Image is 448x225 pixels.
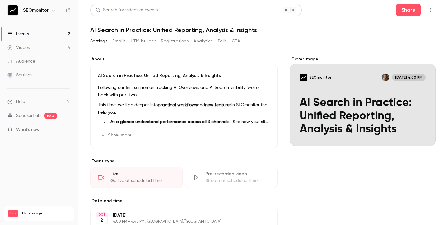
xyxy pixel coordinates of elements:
div: Events [7,31,29,37]
span: Pro [8,210,18,217]
div: LiveGo live at scheduled time [90,167,183,188]
div: Stream at scheduled time [205,178,270,184]
li: - See how your site is performing in Organic, AI Search (ChatGPT or Gemini), AI Overviews and fin... [108,119,270,125]
a: SpeakerHub [16,113,41,119]
button: Polls [218,36,227,46]
div: Audience [7,58,35,65]
div: Pre-recorded videoStream at scheduled time [185,167,278,188]
p: [DATE] [113,212,245,218]
span: Plan usage [22,211,70,216]
span: Help [16,98,25,105]
p: AI Search in Practice: Unified Reporting, Analysis & Insights [98,73,270,79]
strong: practical workflows [158,103,197,107]
label: About [90,56,278,62]
section: Cover image [290,56,436,146]
button: Show more [98,130,135,140]
div: Videos [7,45,30,51]
p: Event type [90,158,278,164]
button: Settings [90,36,107,46]
p: 2 [100,217,103,223]
iframe: Noticeable Trigger [63,127,70,133]
p: This time, we’ll go deeper into and in SEOmonitor that help you: [98,101,270,116]
span: new [44,113,57,119]
button: Emails [112,36,125,46]
h1: AI Search in Practice: Unified Reporting, Analysis & Insights [90,26,436,34]
div: Go live at scheduled time [110,178,175,184]
div: Search for videos or events [96,7,158,13]
p: 4:00 PM - 4:45 PM, [GEOGRAPHIC_DATA]/[GEOGRAPHIC_DATA] [113,219,245,224]
span: What's new [16,127,40,133]
li: help-dropdown-opener [7,98,70,105]
button: Analytics [194,36,213,46]
button: Share [396,4,421,16]
strong: At a glance understand performance across all 3 channels [110,120,229,124]
button: UTM builder [131,36,156,46]
button: Registrations [161,36,189,46]
button: CTA [232,36,240,46]
p: Following our first session on tracking AI Overviews and AI Search visibility, we’re back with pa... [98,84,270,99]
div: Settings [7,72,32,78]
div: OCT [96,213,107,217]
label: Date and time [90,198,278,204]
img: SEOmonitor [8,5,18,15]
div: Live [110,171,175,177]
div: Pre-recorded video [205,171,270,177]
h6: SEOmonitor [23,7,49,13]
label: Cover image [290,56,436,62]
strong: new features [205,103,231,107]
